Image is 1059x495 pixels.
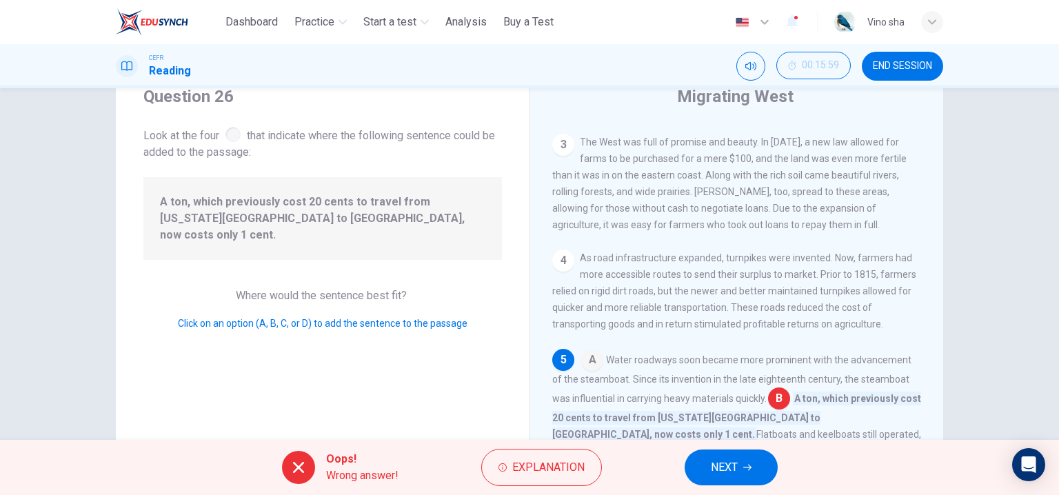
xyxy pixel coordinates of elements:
[552,252,916,330] span: As road infrastructure expanded, turnpikes were invented. Now, farmers had more accessible routes...
[552,392,921,441] span: A ton, which previously cost 20 cents to travel from [US_STATE][GEOGRAPHIC_DATA] to [GEOGRAPHIC_D...
[734,17,751,28] img: en
[768,387,790,410] span: B
[552,354,911,404] span: Water roadways soon became more prominent with the advancement of the steamboat. Since its invent...
[1012,448,1045,481] div: Open Intercom Messenger
[685,449,778,485] button: NEXT
[143,124,502,161] span: Look at the four that indicate where the following sentence could be added to the passage:
[552,137,907,230] span: The West was full of promise and beauty. In [DATE], a new law allowed for farms to be purchased f...
[867,14,905,30] div: Vino sha
[552,250,574,272] div: 4
[358,10,434,34] button: Start a test
[225,14,278,30] span: Dashboard
[736,52,765,81] div: Mute
[445,14,487,30] span: Analysis
[552,349,574,371] div: 5
[160,194,485,243] span: A ton, which previously cost 20 cents to travel from [US_STATE][GEOGRAPHIC_DATA] to [GEOGRAPHIC_D...
[677,85,794,108] h4: Migrating West
[873,61,932,72] span: END SESSION
[326,467,399,484] span: Wrong answer!
[498,10,559,34] button: Buy a Test
[440,10,492,34] button: Analysis
[294,14,334,30] span: Practice
[149,53,163,63] span: CEFR
[116,8,188,36] img: ELTC logo
[143,85,502,108] h4: Question 26
[220,10,283,34] button: Dashboard
[289,10,352,34] button: Practice
[503,14,554,30] span: Buy a Test
[326,451,399,467] span: Oops!
[776,52,851,79] button: 00:15:59
[711,458,738,477] span: NEXT
[834,11,856,33] img: Profile picture
[776,52,851,81] div: Hide
[552,134,574,156] div: 3
[481,449,602,486] button: Explanation
[178,318,467,329] span: Click on an option (A, B, C, or D) to add the sentence to the passage
[512,458,585,477] span: Explanation
[149,63,191,79] h1: Reading
[116,8,220,36] a: ELTC logo
[363,14,416,30] span: Start a test
[802,60,839,71] span: 00:15:59
[862,52,943,81] button: END SESSION
[236,289,410,302] span: Where would the sentence best fit?
[581,349,603,371] span: A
